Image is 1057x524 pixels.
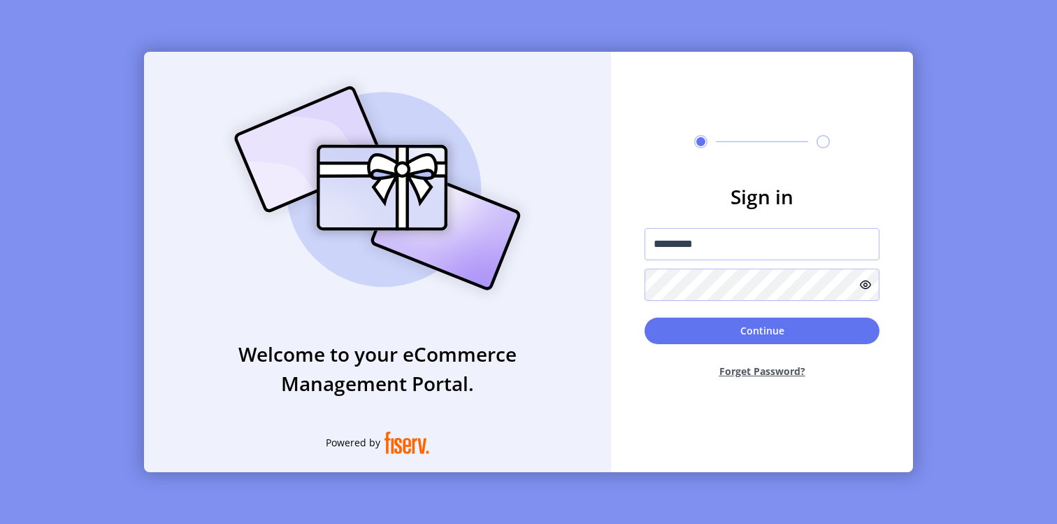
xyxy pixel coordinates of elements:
[645,182,879,211] h3: Sign in
[645,318,879,344] button: Continue
[144,339,611,398] h3: Welcome to your eCommerce Management Portal.
[213,71,542,306] img: card_Illustration.svg
[326,435,380,450] span: Powered by
[645,353,879,390] button: Forget Password?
